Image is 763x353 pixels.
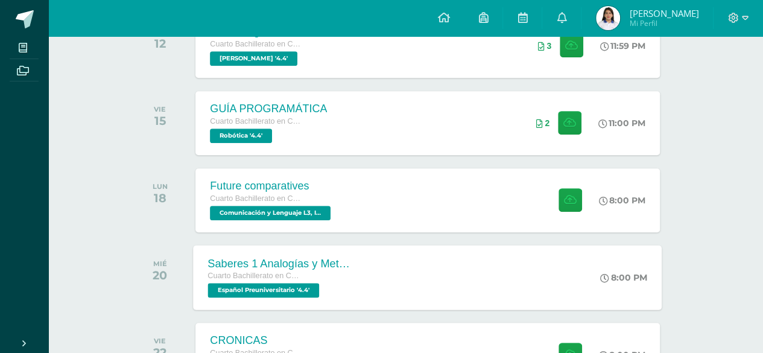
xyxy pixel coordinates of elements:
[153,191,168,205] div: 18
[537,41,551,51] div: Archivos entregados
[629,18,698,28] span: Mi Perfil
[210,103,327,115] div: GUÍA PROGRAMÁTICA
[536,118,549,128] div: Archivos entregados
[153,337,166,345] div: VIE
[151,36,168,51] div: 12
[210,180,334,192] div: Future comparatives
[598,118,645,129] div: 11:00 PM
[210,334,314,347] div: CRONICAS
[208,283,320,297] span: Español Preuniversitario '4.4'
[600,40,645,51] div: 11:59 PM
[153,268,167,282] div: 20
[546,41,551,51] span: 3
[629,7,698,19] span: [PERSON_NAME]
[601,272,648,283] div: 8:00 PM
[545,118,549,128] span: 2
[153,182,168,191] div: LUN
[210,117,300,126] span: Cuarto Bachillerato en Ciencias y Letras
[210,129,272,143] span: Robótica '4.4'
[154,105,166,113] div: VIE
[208,272,300,280] span: Cuarto Bachillerato en Ciencias y Letras
[210,206,331,220] span: Comunicación y Lenguaje L3, Inglés 4 'Inglés - Intermedio "A"'
[210,40,300,48] span: Cuarto Bachillerato en Ciencias y Letras
[153,259,167,268] div: MIÉ
[154,113,166,128] div: 15
[210,194,300,203] span: Cuarto Bachillerato en Ciencias y Letras
[208,257,354,270] div: Saberes 1 Analogías y Metáforas
[596,6,620,30] img: c7489c82917029493c29aae43bc2760d.png
[210,51,297,66] span: PEREL '4.4'
[599,195,645,206] div: 8:00 PM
